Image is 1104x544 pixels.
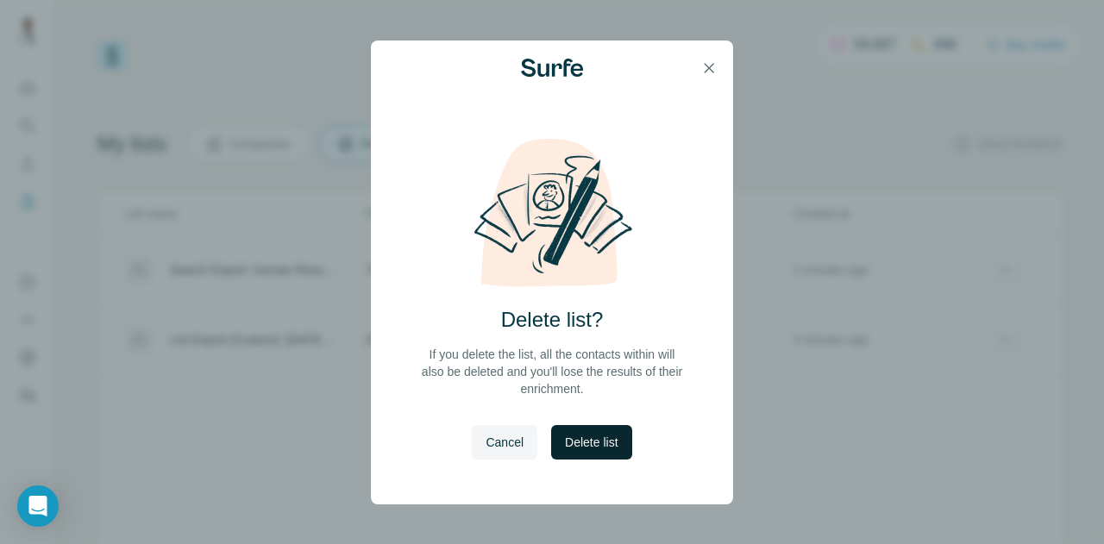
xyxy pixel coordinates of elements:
span: Delete list [565,434,618,451]
button: Cancel [472,425,537,460]
div: Open Intercom Messenger [17,485,59,527]
p: If you delete the list, all the contacts within will also be deleted and you'll lose the results ... [419,346,685,397]
img: Surfe Logo [521,59,583,78]
h2: Delete list? [501,306,604,334]
button: Delete list [551,425,631,460]
span: Cancel [486,434,524,451]
img: delete-list [455,137,649,289]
